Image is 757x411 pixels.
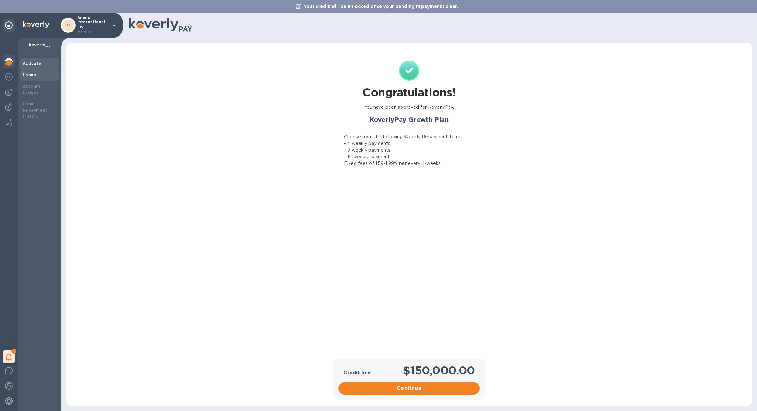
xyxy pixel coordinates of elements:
[344,147,390,153] p: - 8 weekly payments
[344,153,392,160] p: - 12 weekly payments
[362,86,455,99] h1: Congratulations!
[304,4,458,9] b: Your credit will be unlocked once your pending repayments clear.
[23,72,36,77] b: Loans
[23,84,41,95] b: Account Ledger
[364,104,454,111] p: You have been approved for KoverlyPay.
[11,349,16,354] span: 1
[23,101,47,119] b: Loan Repayment History
[343,385,475,392] span: Continue
[344,134,463,140] p: Choose from the following Weekly Repayment Terms:
[23,21,49,28] img: Logo
[403,364,475,377] h1: $150,000.00
[5,73,13,81] img: Foreign exchange
[338,382,480,395] button: Continue
[3,19,15,32] div: Unpin categories
[344,160,441,167] p: Fixed fees of 1.59-1.99% per every 4-weeks
[77,29,109,35] p: Admin
[23,61,41,66] b: Activate
[77,15,109,35] p: Ammo international inc
[343,370,371,376] h3: Credit line
[66,23,70,27] b: AI
[344,140,390,147] p: - 4 weekly payments
[335,116,484,124] h2: KoverlyPay Growth Plan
